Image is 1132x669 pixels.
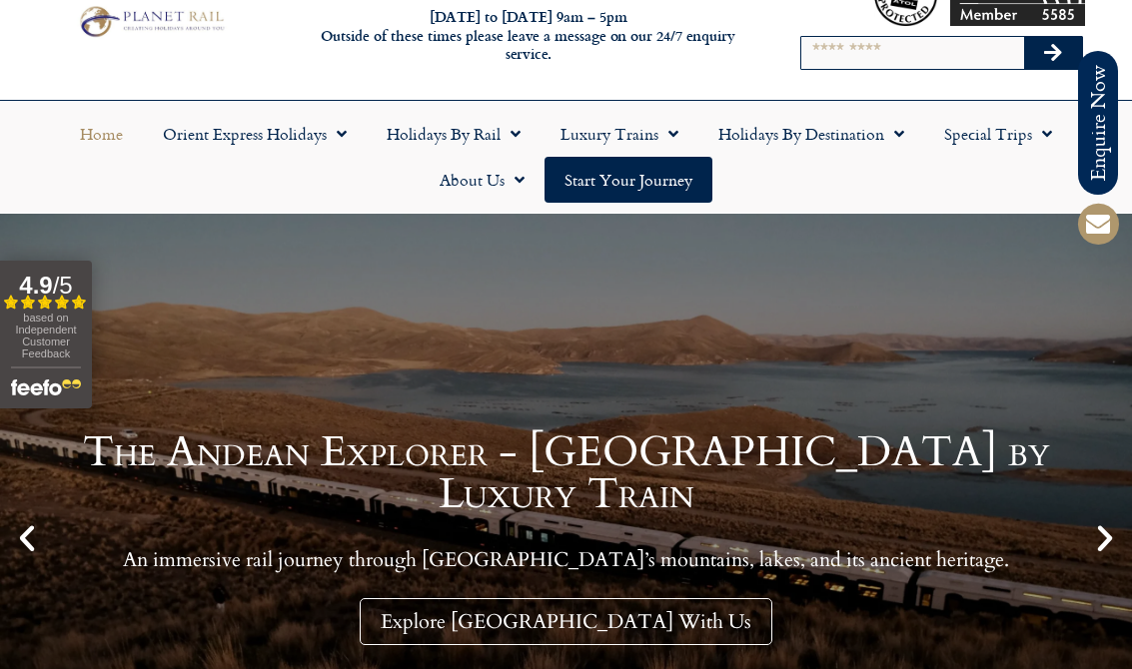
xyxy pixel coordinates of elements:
a: About Us [420,157,545,203]
nav: Menu [10,111,1122,203]
p: An immersive rail journey through [GEOGRAPHIC_DATA]’s mountains, lakes, and its ancient heritage. [50,547,1082,572]
a: Holidays by Destination [698,111,924,157]
a: Home [60,111,143,157]
button: Search [1024,37,1082,69]
a: Special Trips [924,111,1072,157]
a: Orient Express Holidays [143,111,367,157]
h1: The Andean Explorer - [GEOGRAPHIC_DATA] by Luxury Train [50,431,1082,515]
a: Holidays by Rail [367,111,541,157]
div: Previous slide [10,521,44,555]
a: Luxury Trains [541,111,698,157]
h6: [DATE] to [DATE] 9am – 5pm Outside of these times please leave a message on our 24/7 enquiry serv... [307,8,749,64]
div: Next slide [1088,521,1122,555]
a: Explore [GEOGRAPHIC_DATA] With Us [360,598,772,645]
img: Planet Rail Train Holidays Logo [74,3,228,41]
a: Start your Journey [545,157,712,203]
